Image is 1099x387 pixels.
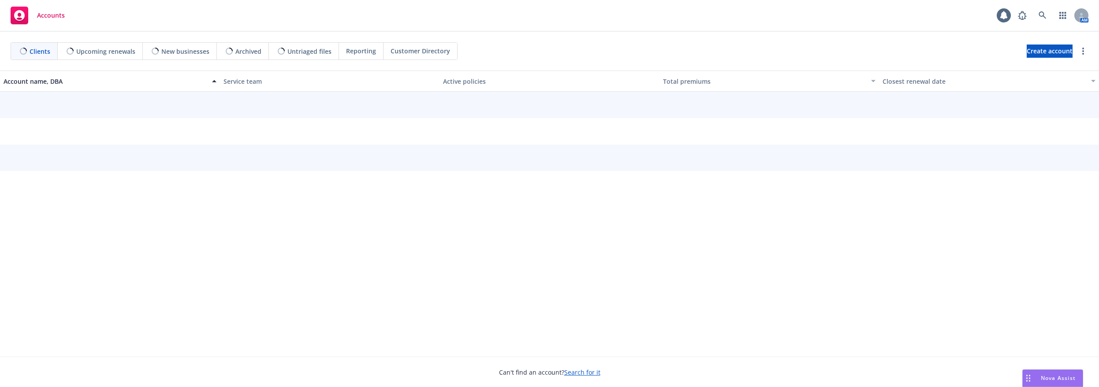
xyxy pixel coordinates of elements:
[220,71,440,92] button: Service team
[346,46,376,56] span: Reporting
[37,12,65,19] span: Accounts
[440,71,659,92] button: Active policies
[4,77,207,86] div: Account name, DBA
[499,368,600,377] span: Can't find an account?
[663,77,866,86] div: Total premiums
[224,77,436,86] div: Service team
[564,368,600,376] a: Search for it
[1027,43,1073,60] span: Create account
[659,71,879,92] button: Total premiums
[30,47,50,56] span: Clients
[1034,7,1051,24] a: Search
[235,47,261,56] span: Archived
[1022,369,1083,387] button: Nova Assist
[1027,45,1073,58] a: Create account
[391,46,450,56] span: Customer Directory
[1078,46,1088,56] a: more
[1023,370,1034,387] div: Drag to move
[76,47,135,56] span: Upcoming renewals
[7,3,68,28] a: Accounts
[1013,7,1031,24] a: Report a Bug
[883,77,1086,86] div: Closest renewal date
[1054,7,1072,24] a: Switch app
[443,77,656,86] div: Active policies
[287,47,332,56] span: Untriaged files
[879,71,1099,92] button: Closest renewal date
[1041,374,1076,382] span: Nova Assist
[161,47,209,56] span: New businesses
